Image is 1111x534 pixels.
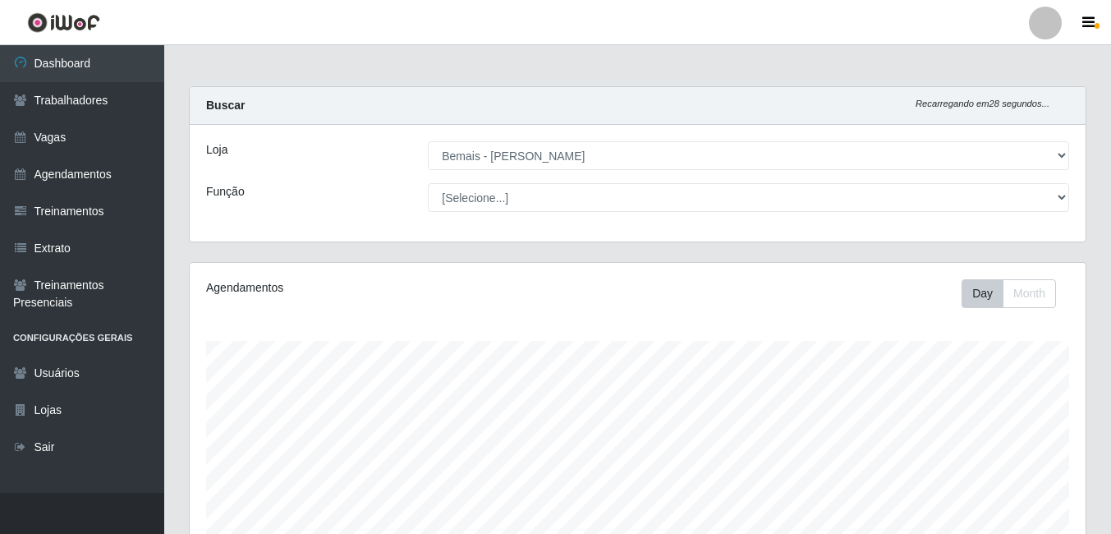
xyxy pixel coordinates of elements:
[206,141,227,159] label: Loja
[962,279,1069,308] div: Toolbar with button groups
[1003,279,1056,308] button: Month
[27,12,100,33] img: CoreUI Logo
[206,279,551,297] div: Agendamentos
[962,279,1003,308] button: Day
[206,183,245,200] label: Função
[962,279,1056,308] div: First group
[916,99,1049,108] i: Recarregando em 28 segundos...
[206,99,245,112] strong: Buscar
